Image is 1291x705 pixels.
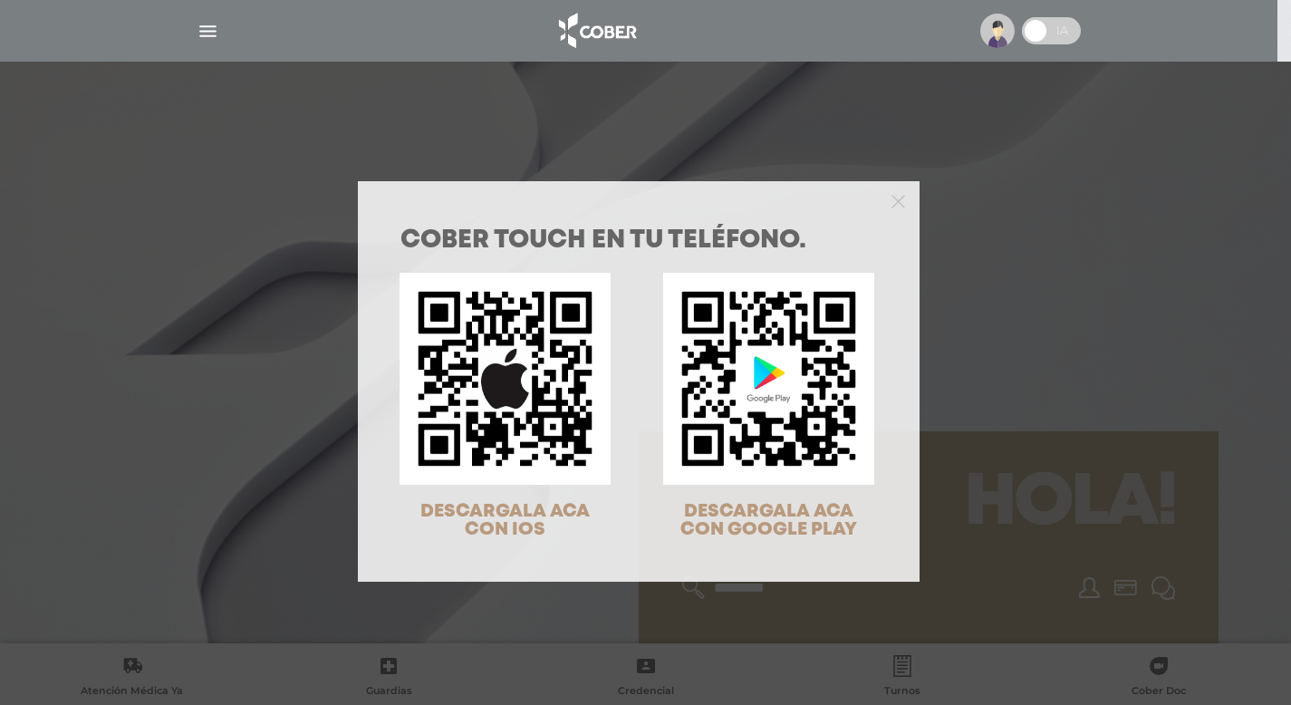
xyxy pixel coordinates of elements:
span: DESCARGALA ACA CON GOOGLE PLAY [680,503,857,538]
img: qr-code [663,273,874,484]
button: Close [891,192,905,208]
h1: COBER TOUCH en tu teléfono. [400,228,877,254]
img: qr-code [400,273,611,484]
span: DESCARGALA ACA CON IOS [420,503,590,538]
